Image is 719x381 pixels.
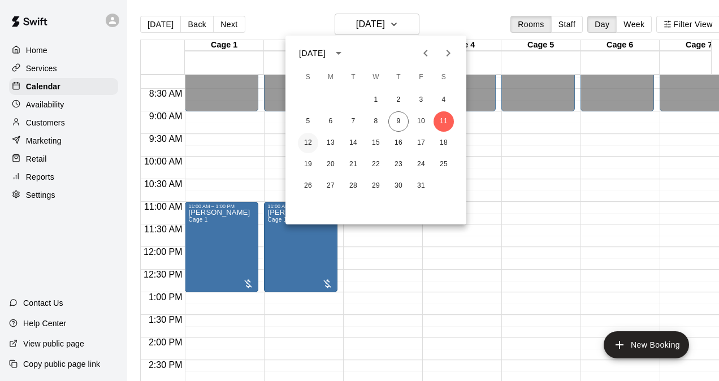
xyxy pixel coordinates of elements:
span: Wednesday [366,66,386,89]
span: Monday [320,66,341,89]
button: 25 [434,154,454,175]
button: 3 [411,90,431,110]
button: 19 [298,154,318,175]
button: 27 [320,176,341,196]
button: 21 [343,154,363,175]
button: 10 [411,111,431,132]
button: 29 [366,176,386,196]
button: Next month [437,42,460,64]
button: 7 [343,111,363,132]
button: 8 [366,111,386,132]
button: calendar view is open, switch to year view [329,44,348,63]
div: [DATE] [299,47,326,59]
button: 23 [388,154,409,175]
span: Tuesday [343,66,363,89]
button: 20 [320,154,341,175]
button: 13 [320,133,341,153]
span: Saturday [434,66,454,89]
button: 15 [366,133,386,153]
button: 16 [388,133,409,153]
button: 1 [366,90,386,110]
button: 4 [434,90,454,110]
button: Previous month [414,42,437,64]
button: 9 [388,111,409,132]
span: Friday [411,66,431,89]
button: 22 [366,154,386,175]
button: 11 [434,111,454,132]
button: 30 [388,176,409,196]
button: 28 [343,176,363,196]
span: Thursday [388,66,409,89]
button: 5 [298,111,318,132]
button: 2 [388,90,409,110]
button: 31 [411,176,431,196]
button: 17 [411,133,431,153]
button: 12 [298,133,318,153]
span: Sunday [298,66,318,89]
button: 24 [411,154,431,175]
button: 6 [320,111,341,132]
button: 18 [434,133,454,153]
button: 26 [298,176,318,196]
button: 14 [343,133,363,153]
